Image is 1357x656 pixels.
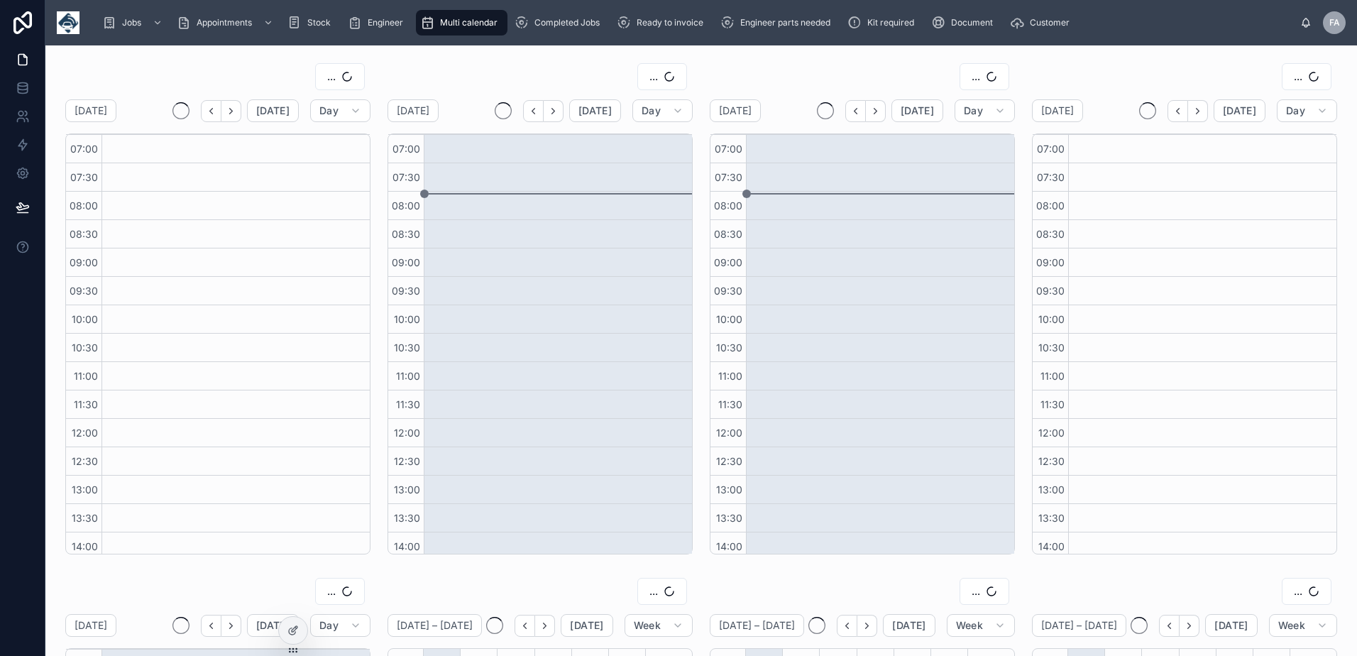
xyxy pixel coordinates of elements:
h2: [DATE] – [DATE] [1041,618,1117,633]
button: Day [955,99,1015,122]
button: Back [845,100,866,122]
a: Document [927,10,1003,35]
span: 09:30 [388,285,424,297]
a: Appointments [172,10,280,35]
button: Week [1269,614,1337,637]
button: Next [1180,615,1199,637]
span: ... [972,70,980,84]
span: Week [956,619,983,632]
button: Select Button [960,578,1009,605]
span: 10:00 [713,313,746,325]
span: 12:30 [1035,455,1068,467]
button: Back [515,615,535,637]
span: 13:00 [1035,483,1068,496]
button: Back [201,615,221,637]
span: FA [1329,17,1340,28]
span: Appointments [197,17,252,28]
span: Customer [1030,17,1070,28]
span: Multi calendar [440,17,498,28]
span: 10:00 [68,313,101,325]
span: 07:30 [711,171,746,183]
img: App logo [57,11,79,34]
button: Day [632,99,693,122]
span: ... [972,584,980,598]
span: 12:00 [68,427,101,439]
span: 08:00 [710,199,746,212]
span: 13:30 [68,512,101,524]
h2: [DATE] – [DATE] [397,618,473,633]
span: [DATE] [892,619,925,632]
span: 09:30 [710,285,746,297]
span: 07:00 [711,143,746,155]
span: Day [319,619,339,632]
a: Kit required [843,10,924,35]
button: Next [857,615,877,637]
span: 13:00 [68,483,101,496]
h2: [DATE] [719,104,752,118]
span: ... [649,70,658,84]
span: 10:30 [390,341,424,354]
span: Completed Jobs [534,17,600,28]
span: Engineer [368,17,403,28]
button: Day [310,99,370,122]
h2: [DATE] [75,618,107,633]
button: [DATE] [1214,99,1265,122]
span: [DATE] [256,619,290,632]
span: 07:00 [1033,143,1068,155]
span: 08:30 [710,228,746,240]
button: Back [201,100,221,122]
span: 12:30 [390,455,424,467]
span: 08:30 [388,228,424,240]
span: 13:00 [390,483,424,496]
button: [DATE] [247,614,299,637]
span: Day [964,104,983,117]
span: Document [951,17,993,28]
span: 09:00 [710,256,746,268]
span: [DATE] [578,104,612,117]
button: [DATE] [891,99,943,122]
span: 07:30 [389,171,424,183]
a: Jobs [98,10,170,35]
h2: [DATE] [75,104,107,118]
button: Next [866,100,886,122]
button: Select Button [315,63,365,90]
button: [DATE] [569,99,621,122]
span: 13:30 [390,512,424,524]
a: Stock [283,10,341,35]
h2: [DATE] [397,104,429,118]
button: Next [221,100,241,122]
a: Engineer [344,10,413,35]
span: 11:30 [715,398,746,410]
a: Multi calendar [416,10,507,35]
span: Week [634,619,661,632]
span: 12:00 [390,427,424,439]
span: 14:00 [68,540,101,552]
span: Day [1286,104,1305,117]
span: 11:00 [715,370,746,382]
button: Next [221,615,241,637]
button: Week [947,614,1015,637]
button: Select Button [315,578,365,605]
span: 13:00 [713,483,746,496]
button: [DATE] [561,614,612,637]
button: Day [310,614,370,637]
span: ... [1294,584,1302,598]
span: 07:00 [389,143,424,155]
span: 11:00 [392,370,424,382]
button: Select Button [960,63,1009,90]
span: 11:00 [70,370,101,382]
span: 10:30 [1035,341,1068,354]
button: Next [544,100,564,122]
a: Customer [1006,10,1079,35]
span: ... [327,584,336,598]
button: Select Button [637,578,687,605]
button: Next [1188,100,1208,122]
span: 10:30 [68,341,101,354]
span: Day [642,104,661,117]
span: 07:30 [1033,171,1068,183]
button: Select Button [1282,578,1331,605]
span: [DATE] [1214,619,1248,632]
span: 09:30 [66,285,101,297]
button: Back [1168,100,1188,122]
button: [DATE] [883,614,935,637]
